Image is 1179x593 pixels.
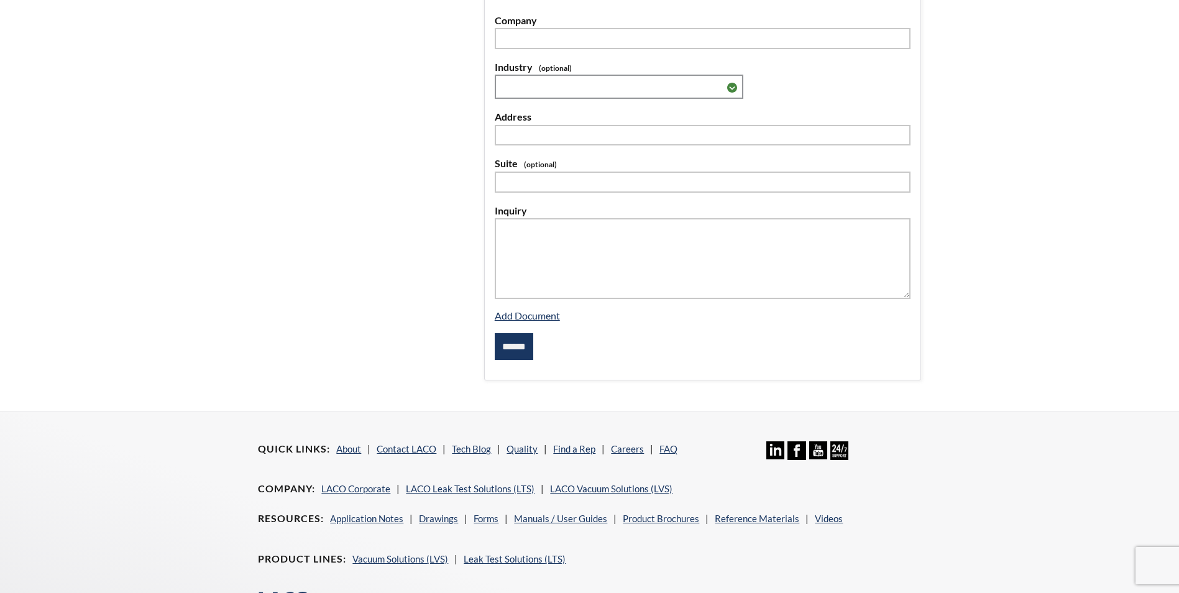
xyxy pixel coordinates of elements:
label: Industry [495,59,911,75]
label: Inquiry [495,203,911,219]
a: 24/7 Support [830,451,848,462]
a: Quality [507,443,538,454]
a: Tech Blog [452,443,491,454]
img: 24/7 Support Icon [830,441,848,459]
a: Drawings [419,513,458,524]
a: LACO Corporate [321,483,390,494]
a: Careers [611,443,644,454]
a: Reference Materials [715,513,799,524]
label: Address [495,109,911,125]
a: Product Brochures [623,513,699,524]
a: Manuals / User Guides [514,513,607,524]
a: Find a Rep [553,443,595,454]
a: Application Notes [330,513,403,524]
h4: Company [258,482,315,495]
a: Add Document [495,310,560,321]
a: Leak Test Solutions (LTS) [464,553,566,564]
a: LACO Vacuum Solutions (LVS) [550,483,672,494]
a: Contact LACO [377,443,436,454]
a: Videos [815,513,843,524]
a: FAQ [659,443,677,454]
h4: Product Lines [258,553,346,566]
label: Company [495,12,911,29]
h4: Quick Links [258,443,330,456]
a: Forms [474,513,498,524]
h4: Resources [258,512,324,525]
label: Suite [495,155,911,172]
a: LACO Leak Test Solutions (LTS) [406,483,534,494]
a: Vacuum Solutions (LVS) [352,553,448,564]
a: About [336,443,361,454]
